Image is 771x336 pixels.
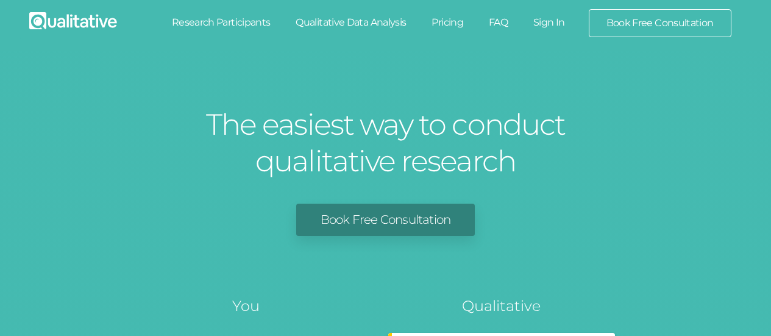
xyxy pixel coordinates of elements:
[159,9,283,36] a: Research Participants
[296,204,475,236] a: Book Free Consultation
[419,9,476,36] a: Pricing
[29,12,117,29] img: Qualitative
[232,297,260,315] tspan: You
[203,106,569,179] h1: The easiest way to conduct qualitative research
[283,9,419,36] a: Qualitative Data Analysis
[521,9,578,36] a: Sign In
[589,10,731,37] a: Book Free Consultation
[476,9,521,36] a: FAQ
[462,297,541,315] tspan: Qualitative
